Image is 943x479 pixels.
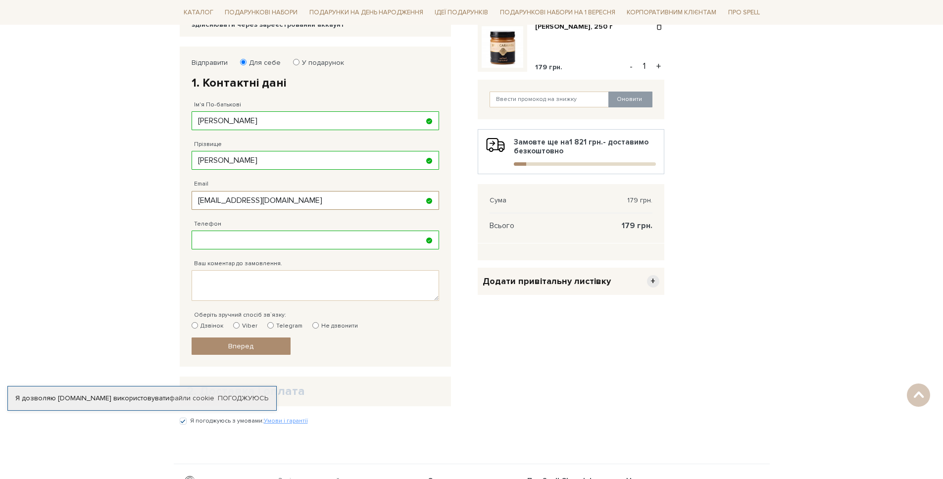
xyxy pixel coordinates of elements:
label: Прізвище [194,140,222,149]
button: Оновити [608,92,652,107]
button: - [626,59,636,74]
input: Для себе [240,59,247,65]
span: 179 грн. [622,221,652,230]
label: Email [194,180,208,189]
label: У подарунок [296,58,344,67]
span: Всього [490,221,514,230]
input: Telegram [267,322,274,329]
label: Не дзвонити [312,322,358,331]
span: 179 грн. [627,196,652,205]
a: Корпоративним клієнтам [623,4,720,21]
label: Відправити [192,58,228,67]
label: Для себе [243,58,281,67]
input: Viber [233,322,240,329]
a: Подарункові набори [221,5,301,20]
span: Вперед [228,342,253,350]
button: + [653,59,664,74]
h2: 1. Контактні дані [192,75,439,91]
label: Я погоджуюсь з умовами: [190,417,308,426]
label: Viber [233,322,257,331]
input: Дзвінок [192,322,198,329]
a: Каталог [180,5,217,20]
a: Ідеї подарунків [431,5,492,20]
a: Умови і гарантії [264,417,308,425]
label: Дзвінок [192,322,223,331]
span: Додати привітальну листівку [483,276,611,287]
label: Оберіть зручний спосіб зв`язку: [194,311,286,320]
a: файли cookie [169,394,214,402]
span: + [647,275,659,287]
b: 1 821 грн. [569,138,603,146]
img: Карамель солона, 250 г [482,26,523,68]
a: Погоджуюсь [218,394,268,403]
a: [PERSON_NAME], 250 г [535,22,620,31]
a: Подарункові набори на 1 Вересня [496,4,619,21]
label: Ваш коментар до замовлення. [194,259,282,268]
a: Про Spell [724,5,764,20]
label: Telegram [267,322,302,331]
div: Я дозволяю [DOMAIN_NAME] використовувати [8,394,276,403]
input: У подарунок [293,59,299,65]
input: Ввести промокод на знижку [490,92,609,107]
span: 179 грн. [535,63,562,71]
label: Телефон [194,220,221,229]
input: Не дзвонити [312,322,319,329]
h2: 2. Доставка і оплата [187,383,444,399]
span: Сума [490,196,506,205]
label: Ім'я По-батькові [194,100,241,109]
div: Замовте ще на - доставимо безкоштовно [486,138,656,166]
a: Подарунки на День народження [305,5,427,20]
